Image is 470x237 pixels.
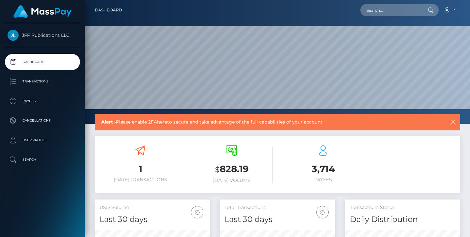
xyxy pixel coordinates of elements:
[5,73,80,90] a: Transactions
[8,155,77,165] p: Search
[100,163,181,175] h3: 1
[5,152,80,168] a: Search
[191,163,273,176] h3: 828.19
[5,32,80,38] span: JFF Publications LLC
[350,204,455,211] h5: Transactions Status
[101,119,116,125] b: Alert -
[282,163,364,175] h3: 3,714
[225,214,330,225] h4: Last 30 days
[215,165,220,174] small: $
[8,30,19,41] img: JFF Publications LLC
[225,204,330,211] h5: Total Transactions
[5,54,80,70] a: Dashboard
[100,204,205,211] h5: USD Volume
[282,177,364,183] h6: Payees
[5,112,80,129] a: Cancellations
[95,3,122,17] a: Dashboard
[100,214,205,225] h4: Last 30 days
[13,5,71,18] img: MassPay Logo
[101,119,415,126] span: Please enable 2FA to secure and take advantage of the full capabilities of your account
[5,93,80,109] a: Payees
[350,214,455,225] h4: Daily Distribution
[100,177,181,183] h6: [DATE] Transactions
[8,77,77,86] p: Transactions
[8,57,77,67] p: Dashboard
[8,116,77,126] p: Cancellations
[8,96,77,106] p: Payees
[8,135,77,145] p: User Profile
[360,4,422,16] input: Search...
[157,119,167,125] a: here
[5,132,80,148] a: User Profile
[191,178,273,183] h6: [DATE] Volume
